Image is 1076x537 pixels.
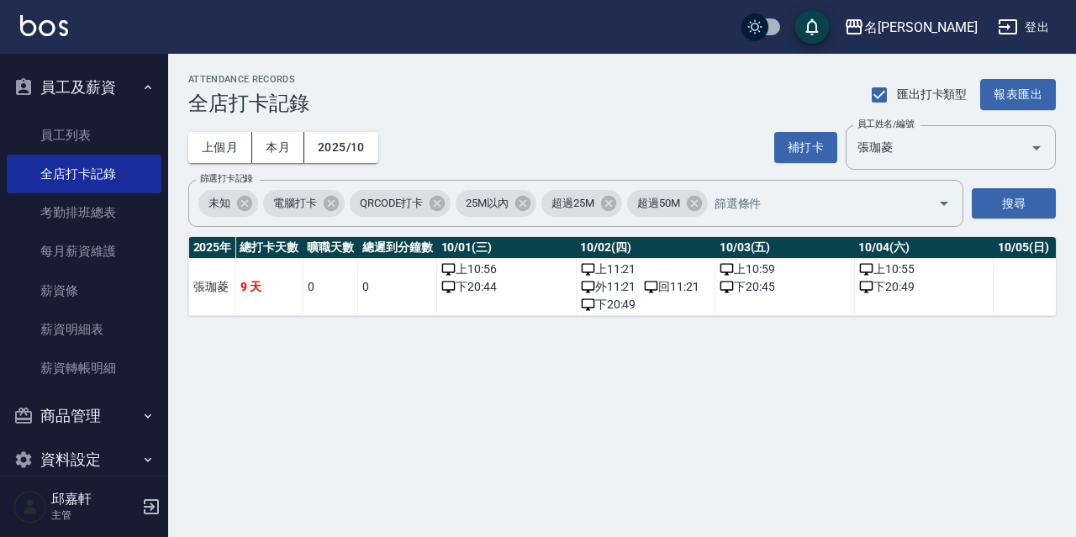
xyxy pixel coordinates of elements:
[198,195,240,212] span: 未知
[644,278,699,296] span: 回 11:21
[263,190,345,217] div: 電腦打卡
[437,237,577,259] th: 10/01(三)
[189,259,236,316] td: 張珈菱
[304,132,378,163] button: 2025/10
[627,190,708,217] div: 超過50M
[7,155,161,193] a: 全店打卡記錄
[715,237,855,259] th: 10/03(五)
[7,310,161,349] a: 薪資明細表
[581,278,636,296] span: 外 11:21
[7,232,161,271] a: 每月薪資維護
[303,259,358,316] td: 0
[774,132,837,163] button: 補打卡
[795,10,829,44] button: save
[7,116,161,155] a: 員工列表
[20,15,68,36] img: Logo
[7,66,161,109] button: 員工及薪資
[991,12,1056,43] button: 登出
[837,10,984,45] button: 名[PERSON_NAME]
[859,261,989,278] div: 上 10:55
[7,271,161,310] a: 薪資條
[720,278,850,296] div: 下 20:45
[710,189,909,218] input: 篩選條件
[864,17,978,38] div: 名[PERSON_NAME]
[235,259,303,316] td: 9 天
[627,195,690,212] span: 超過50M
[7,193,161,232] a: 考勤排班總表
[51,508,137,523] p: 主管
[720,261,850,278] div: 上 10:59
[576,237,715,259] th: 10/02(四)
[972,188,1056,219] button: 搜尋
[441,278,572,296] div: 下 20:44
[897,86,968,103] span: 匯出打卡類型
[931,190,957,217] button: Open
[7,349,161,387] a: 薪資轉帳明細
[200,172,253,185] label: 篩選打卡記錄
[13,490,47,524] img: Person
[859,278,989,296] div: 下 20:49
[198,190,258,217] div: 未知
[350,195,434,212] span: QRCODE打卡
[581,296,711,313] div: 下 20:49
[980,79,1056,110] button: 報表匯出
[189,237,236,259] th: 2025 年
[303,237,358,259] th: 曠職天數
[350,190,451,217] div: QRCODE打卡
[358,237,437,259] th: 總遲到分鐘數
[358,259,437,316] td: 0
[441,261,572,278] div: 上 10:56
[1023,134,1050,161] button: Open
[541,195,604,212] span: 超過25M
[541,190,622,217] div: 超過25M
[51,491,137,508] h5: 邱嘉軒
[188,74,309,85] h2: ATTENDANCE RECORDS
[857,118,914,130] label: 員工姓名/編號
[7,438,161,482] button: 資料設定
[581,261,711,278] div: 上 11:21
[252,132,304,163] button: 本月
[263,195,327,212] span: 電腦打卡
[456,190,536,217] div: 25M以內
[188,132,252,163] button: 上個月
[854,237,994,259] th: 10/04(六)
[235,237,303,259] th: 總打卡天數
[456,195,519,212] span: 25M以內
[7,394,161,438] button: 商品管理
[188,92,309,115] h3: 全店打卡記錄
